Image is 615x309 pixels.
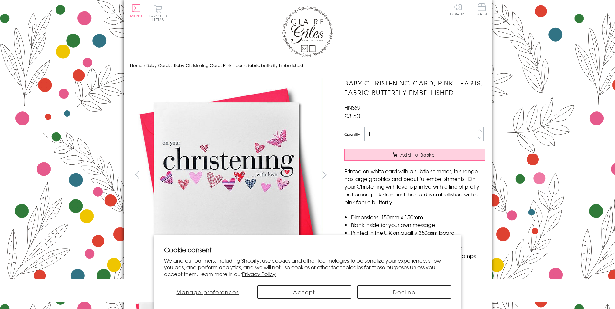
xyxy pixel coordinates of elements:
[174,62,303,68] span: Baby Christening Card, Pink Hearts, fabric butterfly Embellished
[475,3,488,16] span: Trade
[171,62,173,68] span: ›
[351,213,485,221] li: Dimensions: 150mm x 150mm
[130,59,485,72] nav: breadcrumbs
[475,3,488,17] a: Trade
[332,78,525,272] img: Baby Christening Card, Pink Hearts, fabric butterfly Embellished
[164,245,451,254] h2: Cookie consent
[152,13,167,23] span: 0 items
[130,78,323,272] img: Baby Christening Card, Pink Hearts, fabric butterfly Embellished
[149,5,167,22] button: Basket0 items
[317,167,332,182] button: next
[344,104,360,111] span: HNS69
[344,149,485,161] button: Add to Basket
[130,62,142,68] a: Home
[164,285,251,299] button: Manage preferences
[400,152,437,158] span: Add to Basket
[176,288,239,296] span: Manage preferences
[344,167,485,206] p: Printed on white card with a subtle shimmer, this range has large graphics and beautiful embellis...
[357,285,451,299] button: Decline
[344,111,360,120] span: £3.50
[146,62,170,68] a: Baby Cards
[351,221,485,229] li: Blank inside for your own message
[164,257,451,277] p: We and our partners, including Shopify, use cookies and other technologies to personalize your ex...
[130,167,145,182] button: prev
[130,13,143,19] span: Menu
[242,270,276,278] a: Privacy Policy
[130,4,143,18] button: Menu
[344,131,360,137] label: Quantity
[257,285,351,299] button: Accept
[450,3,466,16] a: Log In
[351,229,485,236] li: Printed in the U.K on quality 350gsm board
[282,6,333,57] img: Claire Giles Greetings Cards
[144,62,145,68] span: ›
[344,78,485,97] h1: Baby Christening Card, Pink Hearts, fabric butterfly Embellished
